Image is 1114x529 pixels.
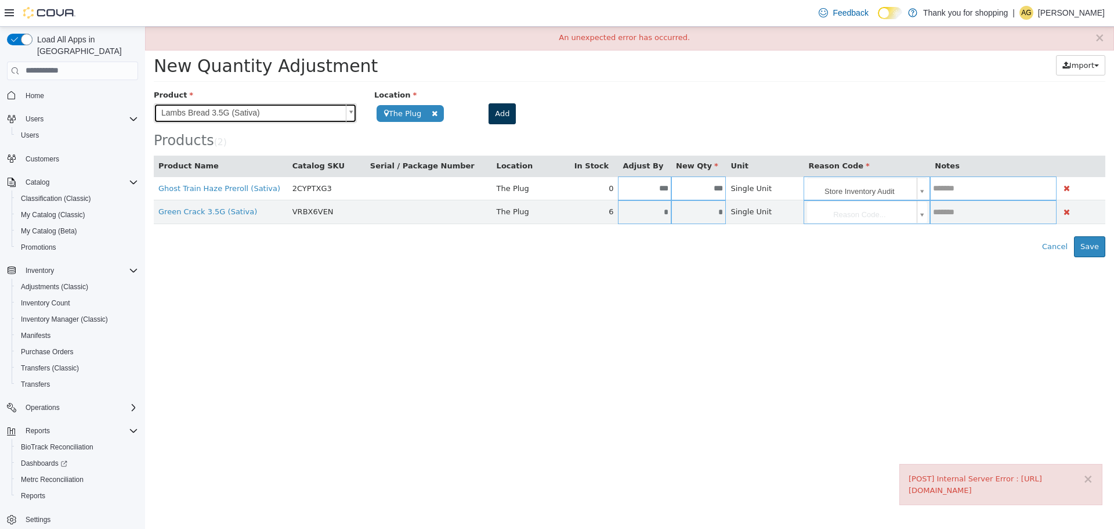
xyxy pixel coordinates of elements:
[478,134,520,145] button: Adjust By
[69,110,82,121] small: ( )
[2,174,143,190] button: Catalog
[32,34,138,57] span: Load All Apps in [GEOGRAPHIC_DATA]
[16,280,93,294] a: Adjustments (Classic)
[585,181,627,189] span: Single Unit
[21,210,85,219] span: My Catalog (Classic)
[26,154,59,164] span: Customers
[662,151,782,173] a: Store Inventory Audit
[916,179,927,192] button: Delete Product
[21,424,138,438] span: Reports
[21,491,45,501] span: Reports
[16,192,138,206] span: Classification (Classic)
[16,440,98,454] a: BioTrack Reconciliation
[21,194,91,203] span: Classification (Classic)
[663,135,724,143] span: Reason Code
[26,515,50,524] span: Settings
[16,224,82,238] a: My Catalog (Beta)
[16,208,138,222] span: My Catalog (Classic)
[16,440,138,454] span: BioTrack Reconciliation
[2,400,143,416] button: Operations
[21,347,74,357] span: Purchase Orders
[21,152,64,166] a: Customers
[425,174,473,197] td: 6
[9,64,48,73] span: Product
[16,296,138,310] span: Inventory Count
[26,114,44,124] span: Users
[16,208,90,222] a: My Catalog (Classic)
[16,329,138,343] span: Manifests
[21,401,64,415] button: Operations
[16,345,78,359] a: Purchase Orders
[938,447,948,459] button: ×
[12,488,143,504] button: Reports
[21,88,138,103] span: Home
[21,264,138,278] span: Inventory
[21,264,59,278] button: Inventory
[16,329,55,343] a: Manifests
[12,455,143,472] a: Dashboards
[16,473,88,487] a: Metrc Reconciliation
[343,77,371,98] button: Add
[12,311,143,328] button: Inventory Manager (Classic)
[790,134,816,145] button: Notes
[2,262,143,279] button: Inventory
[1012,6,1015,20] p: |
[16,361,138,375] span: Transfers (Classic)
[16,473,138,487] span: Metrc Reconciliation
[232,78,299,95] span: The Plug
[531,135,573,143] span: New Qty
[26,403,60,412] span: Operations
[16,361,84,375] a: Transfers (Classic)
[2,111,143,127] button: Users
[16,489,138,503] span: Reports
[26,178,49,187] span: Catalog
[12,223,143,239] button: My Catalog (Beta)
[21,152,138,166] span: Customers
[21,513,55,527] a: Settings
[12,376,143,393] button: Transfers
[929,210,960,231] button: Save
[12,328,143,344] button: Manifests
[891,210,929,231] button: Cancel
[2,150,143,167] button: Customers
[585,157,627,166] span: Single Unit
[16,345,138,359] span: Purchase Orders
[23,7,75,19] img: Cova
[21,364,79,373] span: Transfers (Classic)
[16,456,138,470] span: Dashboards
[9,29,233,49] span: New Quantity Adjustment
[12,239,143,255] button: Promotions
[352,134,390,145] button: Location
[21,424,55,438] button: Reports
[21,401,138,415] span: Operations
[16,128,44,142] a: Users
[16,312,138,326] span: Inventory Manager (Classic)
[143,174,220,197] td: VRBX6VEN
[73,110,78,121] span: 2
[16,240,138,254] span: Promotions
[13,157,135,166] a: Ghost Train Haze Preroll (Sativa)
[425,150,473,174] td: 0
[924,34,949,43] span: Import
[16,377,55,391] a: Transfers
[12,207,143,223] button: My Catalog (Classic)
[16,224,138,238] span: My Catalog (Beta)
[12,127,143,143] button: Users
[2,423,143,439] button: Reports
[16,128,138,142] span: Users
[12,344,143,360] button: Purchase Orders
[2,511,143,528] button: Settings
[1038,6,1105,20] p: [PERSON_NAME]
[21,175,138,189] span: Catalog
[949,5,960,17] button: ×
[833,7,868,19] span: Feedback
[21,298,70,308] span: Inventory Count
[662,174,767,197] span: Reason Code...
[147,134,202,145] button: Catalog SKU
[878,7,902,19] input: Dark Mode
[225,134,332,145] button: Serial / Package Number
[585,134,605,145] button: Unit
[16,489,50,503] a: Reports
[21,175,54,189] button: Catalog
